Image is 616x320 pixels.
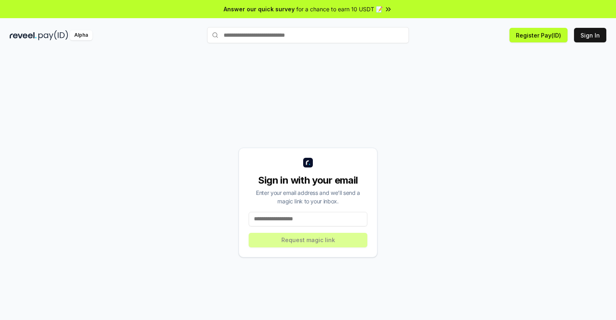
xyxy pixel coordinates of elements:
div: Enter your email address and we’ll send a magic link to your inbox. [249,188,367,205]
button: Sign In [574,28,606,42]
div: Alpha [70,30,92,40]
button: Register Pay(ID) [509,28,568,42]
img: pay_id [38,30,68,40]
span: Answer our quick survey [224,5,295,13]
img: logo_small [303,158,313,167]
div: Sign in with your email [249,174,367,187]
img: reveel_dark [10,30,37,40]
span: for a chance to earn 10 USDT 📝 [296,5,383,13]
